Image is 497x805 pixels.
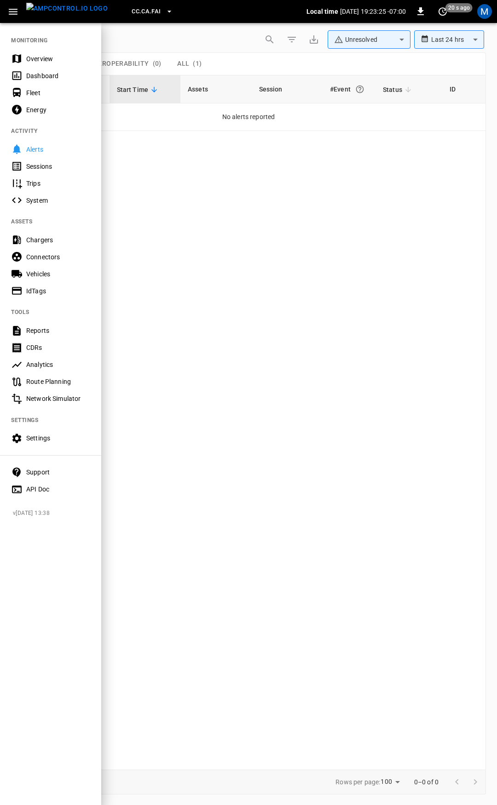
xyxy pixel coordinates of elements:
[26,269,90,279] div: Vehicles
[26,377,90,386] div: Route Planning
[445,3,473,12] span: 20 s ago
[306,7,338,16] p: Local time
[26,394,90,403] div: Network Simulator
[26,360,90,369] div: Analytics
[26,286,90,296] div: IdTags
[477,4,492,19] div: profile-icon
[26,162,90,171] div: Sessions
[26,145,90,154] div: Alerts
[26,105,90,114] div: Energy
[26,485,90,494] div: API Doc
[26,235,90,245] div: Chargers
[26,88,90,97] div: Fleet
[26,179,90,188] div: Trips
[26,54,90,63] div: Overview
[26,468,90,477] div: Support
[340,7,406,16] p: [DATE] 19:23:25 -07:00
[26,343,90,352] div: CDRs
[26,252,90,262] div: Connectors
[132,6,161,17] span: CC.CA.FAI
[13,509,94,518] span: v [DATE] 13:38
[26,3,108,14] img: ampcontrol.io logo
[26,326,90,335] div: Reports
[26,71,90,80] div: Dashboard
[435,4,450,19] button: set refresh interval
[26,434,90,443] div: Settings
[26,196,90,205] div: System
